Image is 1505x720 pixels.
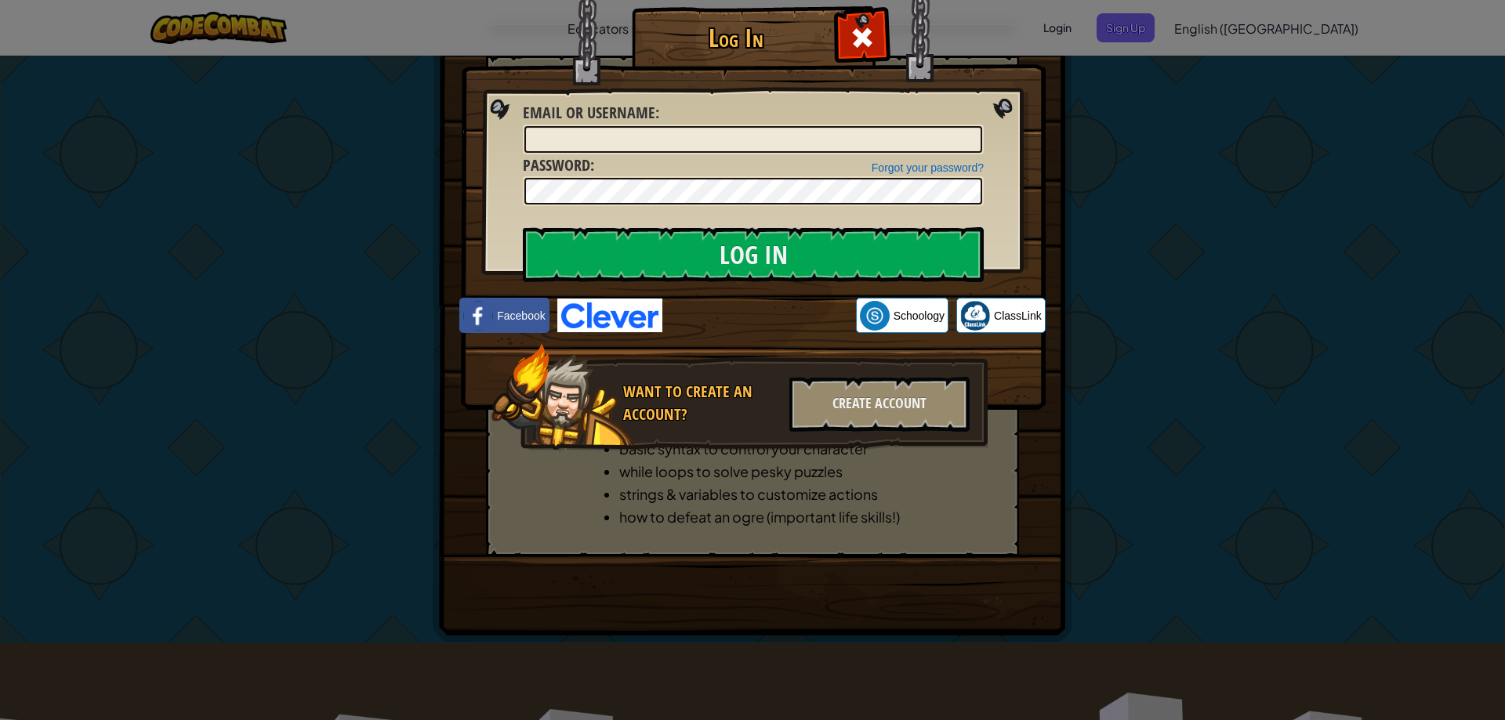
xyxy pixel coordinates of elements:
iframe: Sign in with Google Button [662,298,856,333]
div: Create Account [789,377,970,432]
img: schoology.png [860,301,890,331]
span: Schoology [894,308,945,324]
label: : [523,154,594,177]
img: classlink-logo-small.png [960,301,990,331]
input: Log In [523,227,984,282]
div: Want to create an account? [623,381,780,425]
label: : [523,102,659,125]
span: Email or Username [523,102,655,123]
span: Password [523,154,590,175]
span: Facebook [497,308,545,324]
a: Forgot your password? [872,161,984,174]
img: clever-logo-blue.png [557,298,662,332]
h1: Log In [636,24,836,52]
img: facebook_small.png [463,301,493,331]
span: ClassLink [994,308,1042,324]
